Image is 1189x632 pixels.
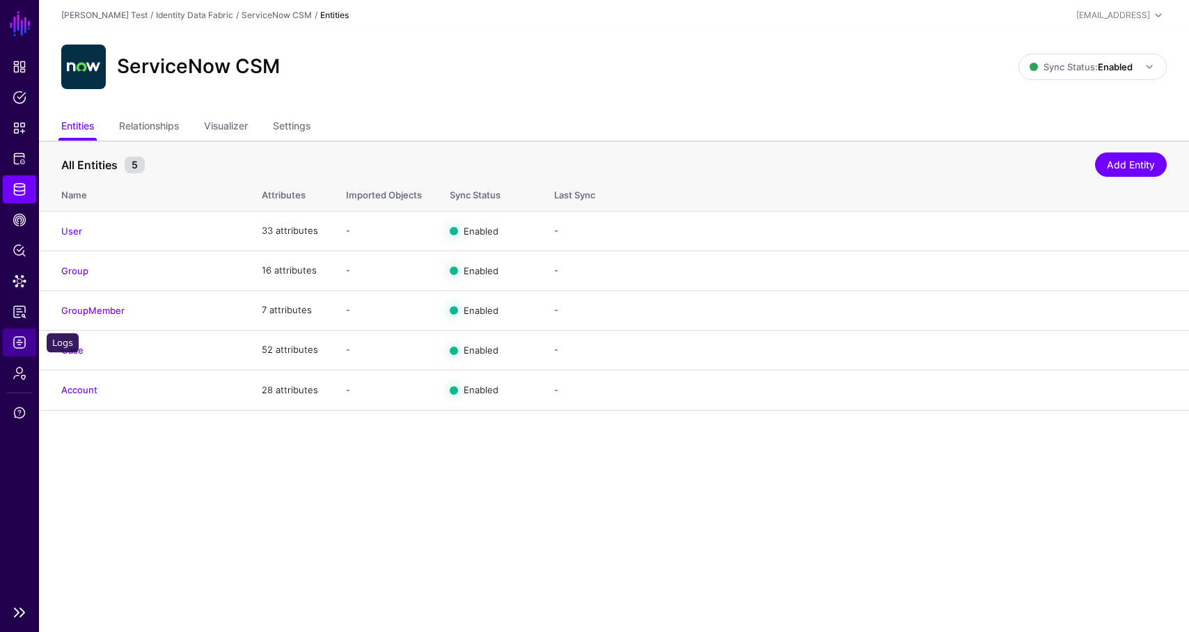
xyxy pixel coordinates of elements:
[464,225,498,236] span: Enabled
[332,290,436,330] td: -
[61,45,106,89] img: svg+xml;base64,PHN2ZyB3aWR0aD0iNjQiIGhlaWdodD0iNjQiIHZpZXdCb3g9IjAgMCA2NCA2NCIgZmlsbD0ibm9uZSIgeG...
[554,225,558,236] app-datasources-item-entities-syncstatus: -
[156,10,233,20] a: Identity Data Fabric
[148,9,156,22] div: /
[61,10,148,20] a: [PERSON_NAME] Test
[1095,152,1167,177] a: Add Entity
[39,175,248,211] th: Name
[554,344,558,355] app-datasources-item-entities-syncstatus: -
[13,305,26,319] span: Reports
[554,264,558,276] app-datasources-item-entities-syncstatus: -
[13,213,26,227] span: CAEP Hub
[13,244,26,258] span: Policy Lens
[117,55,280,79] h2: ServiceNow CSM
[332,251,436,290] td: -
[3,237,36,264] a: Policy Lens
[13,366,26,380] span: Admin
[248,211,332,251] td: 33 attributes
[332,370,436,410] td: -
[3,145,36,173] a: Protected Systems
[3,298,36,326] a: Reports
[464,305,498,316] span: Enabled
[13,274,26,288] span: Data Lens
[464,264,498,276] span: Enabled
[320,10,349,20] strong: Entities
[248,175,332,211] th: Attributes
[3,206,36,234] a: CAEP Hub
[233,9,242,22] div: /
[464,345,498,356] span: Enabled
[464,384,498,395] span: Enabled
[13,335,26,349] span: Logs
[58,157,121,173] span: All Entities
[332,331,436,370] td: -
[13,60,26,74] span: Dashboard
[61,226,82,237] a: User
[248,251,332,290] td: 16 attributes
[273,114,310,141] a: Settings
[332,211,436,251] td: -
[248,370,332,410] td: 28 attributes
[119,114,179,141] a: Relationships
[554,304,558,315] app-datasources-item-entities-syncstatus: -
[13,121,26,135] span: Snippets
[125,157,145,173] small: 5
[436,175,540,211] th: Sync Status
[1098,61,1133,72] strong: Enabled
[248,331,332,370] td: 52 attributes
[3,175,36,203] a: Identity Data Fabric
[3,359,36,387] a: Admin
[61,305,125,316] a: GroupMember
[1030,61,1133,72] span: Sync Status:
[13,182,26,196] span: Identity Data Fabric
[3,267,36,295] a: Data Lens
[61,265,88,276] a: Group
[13,90,26,104] span: Policies
[3,53,36,81] a: Dashboard
[3,114,36,142] a: Snippets
[1076,9,1150,22] div: [EMAIL_ADDRESS]
[3,84,36,111] a: Policies
[554,384,558,395] app-datasources-item-entities-syncstatus: -
[312,9,320,22] div: /
[242,10,312,20] a: ServiceNow CSM
[8,8,32,39] a: SGNL
[204,114,248,141] a: Visualizer
[61,114,94,141] a: Entities
[248,290,332,330] td: 7 attributes
[540,175,1189,211] th: Last Sync
[61,384,97,395] a: Account
[13,152,26,166] span: Protected Systems
[47,333,79,353] div: Logs
[13,406,26,420] span: Support
[3,329,36,356] a: Logs
[332,175,436,211] th: Imported Objects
